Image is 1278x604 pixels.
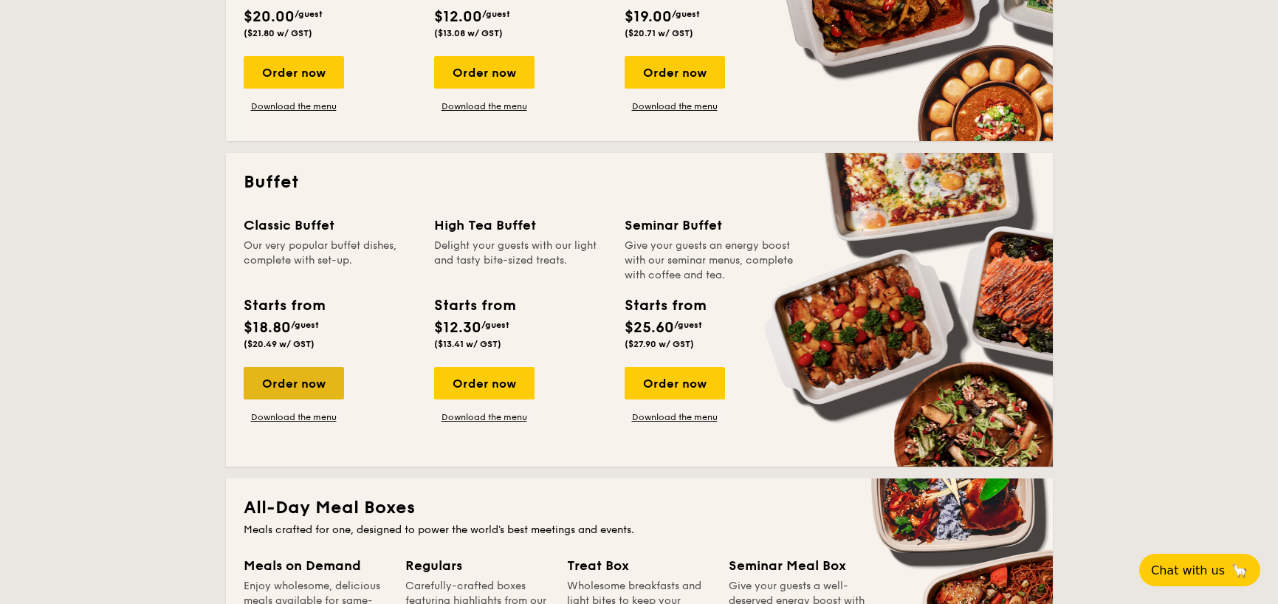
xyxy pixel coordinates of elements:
div: Order now [625,367,725,399]
div: Starts from [625,295,705,317]
h2: All-Day Meal Boxes [244,496,1035,520]
a: Download the menu [434,411,535,423]
div: Classic Buffet [244,215,416,236]
span: ($27.90 w/ GST) [625,339,694,349]
span: $18.80 [244,319,291,337]
a: Download the menu [244,100,344,112]
span: Chat with us [1151,563,1225,577]
span: /guest [674,320,702,330]
span: /guest [672,9,700,19]
div: Our very popular buffet dishes, complete with set-up. [244,238,416,283]
div: Treat Box [567,555,711,576]
span: $19.00 [625,8,672,26]
div: Meals on Demand [244,555,388,576]
span: ($21.80 w/ GST) [244,28,312,38]
h2: Buffet [244,171,1035,194]
span: $25.60 [625,319,674,337]
span: /guest [295,9,323,19]
span: ($20.49 w/ GST) [244,339,315,349]
div: Delight your guests with our light and tasty bite-sized treats. [434,238,607,283]
div: Seminar Buffet [625,215,797,236]
a: Download the menu [244,411,344,423]
span: $20.00 [244,8,295,26]
span: /guest [482,9,510,19]
span: /guest [291,320,319,330]
div: Order now [244,56,344,89]
div: Regulars [405,555,549,576]
div: Starts from [434,295,515,317]
div: Order now [434,367,535,399]
div: Seminar Meal Box [729,555,873,576]
div: Order now [244,367,344,399]
a: Download the menu [625,411,725,423]
div: Meals crafted for one, designed to power the world's best meetings and events. [244,523,1035,538]
div: High Tea Buffet [434,215,607,236]
a: Download the menu [625,100,725,112]
span: ($20.71 w/ GST) [625,28,693,38]
a: Download the menu [434,100,535,112]
div: Order now [434,56,535,89]
div: Starts from [244,295,324,317]
span: $12.00 [434,8,482,26]
span: 🦙 [1231,562,1248,579]
span: $12.30 [434,319,481,337]
div: Give your guests an energy boost with our seminar menus, complete with coffee and tea. [625,238,797,283]
span: /guest [481,320,509,330]
span: ($13.08 w/ GST) [434,28,503,38]
button: Chat with us🦙 [1139,554,1260,586]
span: ($13.41 w/ GST) [434,339,501,349]
div: Order now [625,56,725,89]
